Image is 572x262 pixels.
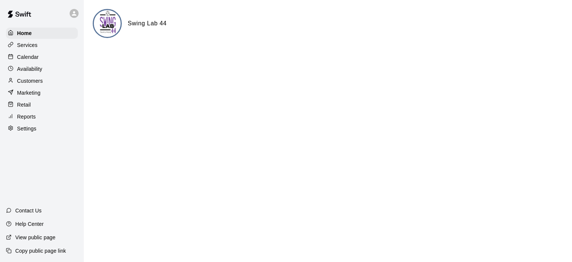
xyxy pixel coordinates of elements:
[17,125,36,132] p: Settings
[6,63,78,75] a: Availability
[6,123,78,134] a: Settings
[15,234,55,241] p: View public page
[6,40,78,51] a: Services
[6,51,78,63] a: Calendar
[15,247,66,255] p: Copy public page link
[17,101,31,108] p: Retail
[17,89,41,97] p: Marketing
[128,19,167,28] h6: Swing Lab 44
[94,10,122,38] img: Swing Lab 44 logo
[17,113,36,120] p: Reports
[17,53,39,61] p: Calendar
[6,87,78,98] a: Marketing
[6,111,78,122] a: Reports
[17,77,43,85] p: Customers
[6,99,78,110] a: Retail
[15,207,42,214] p: Contact Us
[17,41,38,49] p: Services
[15,220,44,228] p: Help Center
[17,65,42,73] p: Availability
[6,75,78,86] a: Customers
[6,28,78,39] a: Home
[17,29,32,37] p: Home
